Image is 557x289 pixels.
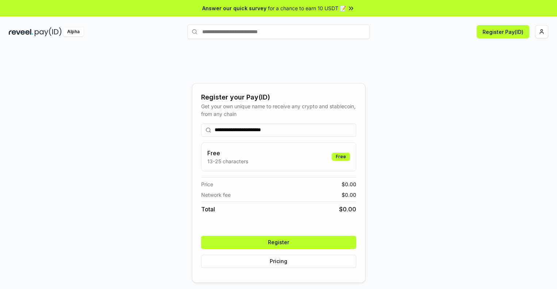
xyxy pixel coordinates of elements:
[9,27,33,36] img: reveel_dark
[207,157,248,165] p: 13-25 characters
[207,149,248,157] h3: Free
[35,27,62,36] img: pay_id
[201,191,231,199] span: Network fee
[63,27,84,36] div: Alpha
[342,191,356,199] span: $ 0.00
[342,180,356,188] span: $ 0.00
[201,236,356,249] button: Register
[332,153,350,161] div: Free
[201,180,213,188] span: Price
[202,4,266,12] span: Answer our quick survey
[201,255,356,268] button: Pricing
[477,25,529,38] button: Register Pay(ID)
[201,102,356,118] div: Get your own unique name to receive any crypto and stablecoin, from any chain
[201,205,215,214] span: Total
[201,92,356,102] div: Register your Pay(ID)
[268,4,346,12] span: for a chance to earn 10 USDT 📝
[339,205,356,214] span: $ 0.00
